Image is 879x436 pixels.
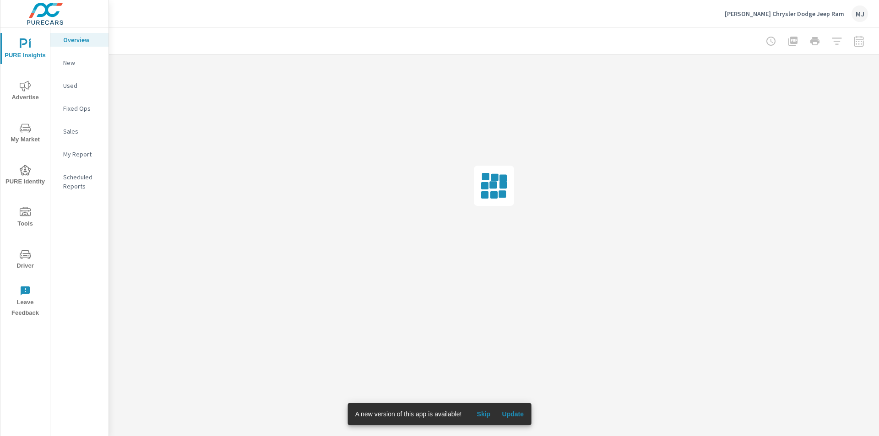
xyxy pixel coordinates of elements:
p: My Report [63,150,101,159]
div: Scheduled Reports [50,170,109,193]
span: A new version of this app is available! [355,410,462,418]
p: Sales [63,127,101,136]
span: Leave Feedback [3,285,47,318]
span: Advertise [3,81,47,103]
span: PURE Insights [3,38,47,61]
span: Update [502,410,524,418]
p: Scheduled Reports [63,172,101,191]
button: Update [498,407,527,421]
div: Used [50,79,109,92]
p: Fixed Ops [63,104,101,113]
span: Tools [3,207,47,229]
div: Sales [50,124,109,138]
div: Fixed Ops [50,102,109,115]
span: My Market [3,123,47,145]
p: Overview [63,35,101,44]
div: New [50,56,109,70]
p: Used [63,81,101,90]
p: [PERSON_NAME] Chrysler Dodge Jeep Ram [725,10,844,18]
span: Driver [3,249,47,271]
span: Skip [472,410,494,418]
span: PURE Identity [3,165,47,187]
div: Overview [50,33,109,47]
div: My Report [50,147,109,161]
p: New [63,58,101,67]
button: Skip [469,407,498,421]
div: MJ [852,5,868,22]
div: nav menu [0,27,50,322]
